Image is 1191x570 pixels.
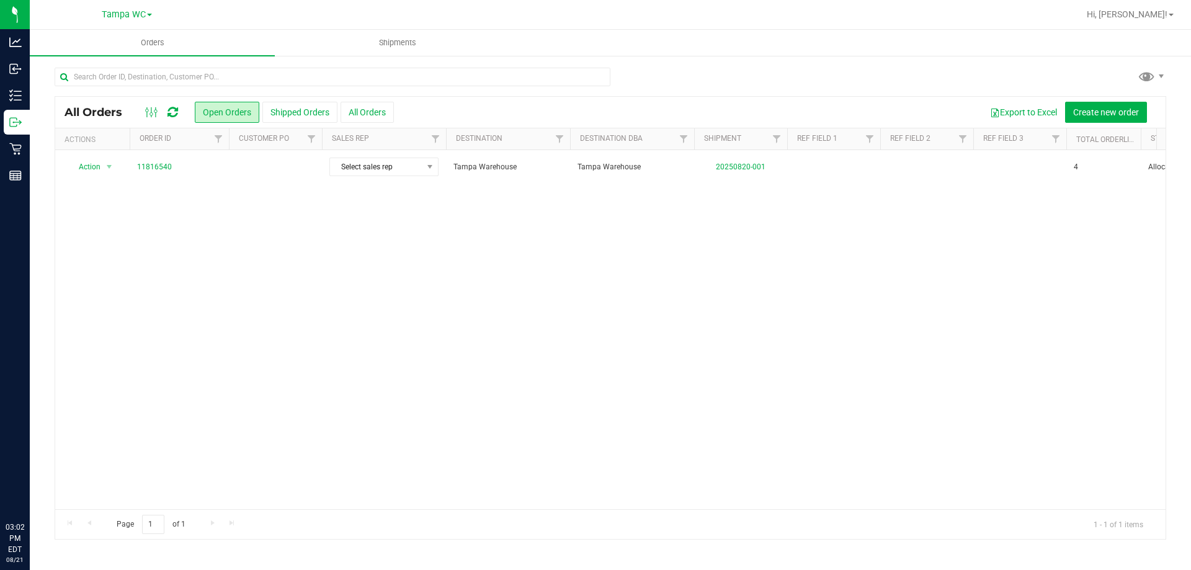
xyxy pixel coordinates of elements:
[1046,128,1066,149] a: Filter
[580,134,643,143] a: Destination DBA
[102,158,117,176] span: select
[797,134,837,143] a: Ref Field 1
[68,158,101,176] span: Action
[195,102,259,123] button: Open Orders
[982,102,1065,123] button: Export to Excel
[362,37,433,48] span: Shipments
[55,68,610,86] input: Search Order ID, Destination, Customer PO...
[983,134,1024,143] a: Ref Field 3
[550,128,570,149] a: Filter
[1087,9,1167,19] span: Hi, [PERSON_NAME]!
[301,128,322,149] a: Filter
[65,135,125,144] div: Actions
[674,128,694,149] a: Filter
[332,134,369,143] a: Sales Rep
[1065,102,1147,123] button: Create new order
[341,102,394,123] button: All Orders
[6,522,24,555] p: 03:02 PM EDT
[1073,107,1139,117] span: Create new order
[239,134,289,143] a: Customer PO
[262,102,337,123] button: Shipped Orders
[12,471,50,508] iframe: Resource center
[1076,135,1143,144] a: Total Orderlines
[767,128,787,149] a: Filter
[716,163,765,171] a: 20250820-001
[124,37,181,48] span: Orders
[9,169,22,182] inline-svg: Reports
[106,515,195,534] span: Page of 1
[890,134,930,143] a: Ref Field 2
[140,134,171,143] a: Order ID
[860,128,880,149] a: Filter
[102,9,146,20] span: Tampa WC
[9,143,22,155] inline-svg: Retail
[330,158,422,176] span: Select sales rep
[1084,515,1153,533] span: 1 - 1 of 1 items
[137,161,172,173] a: 11816540
[208,128,229,149] a: Filter
[426,128,446,149] a: Filter
[30,30,275,56] a: Orders
[1074,161,1078,173] span: 4
[456,134,502,143] a: Destination
[142,515,164,534] input: 1
[9,63,22,75] inline-svg: Inbound
[9,89,22,102] inline-svg: Inventory
[9,116,22,128] inline-svg: Outbound
[6,555,24,564] p: 08/21
[453,161,563,173] span: Tampa Warehouse
[65,105,135,119] span: All Orders
[1151,134,1177,143] a: Status
[704,134,741,143] a: Shipment
[9,36,22,48] inline-svg: Analytics
[953,128,973,149] a: Filter
[275,30,520,56] a: Shipments
[578,161,687,173] span: Tampa Warehouse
